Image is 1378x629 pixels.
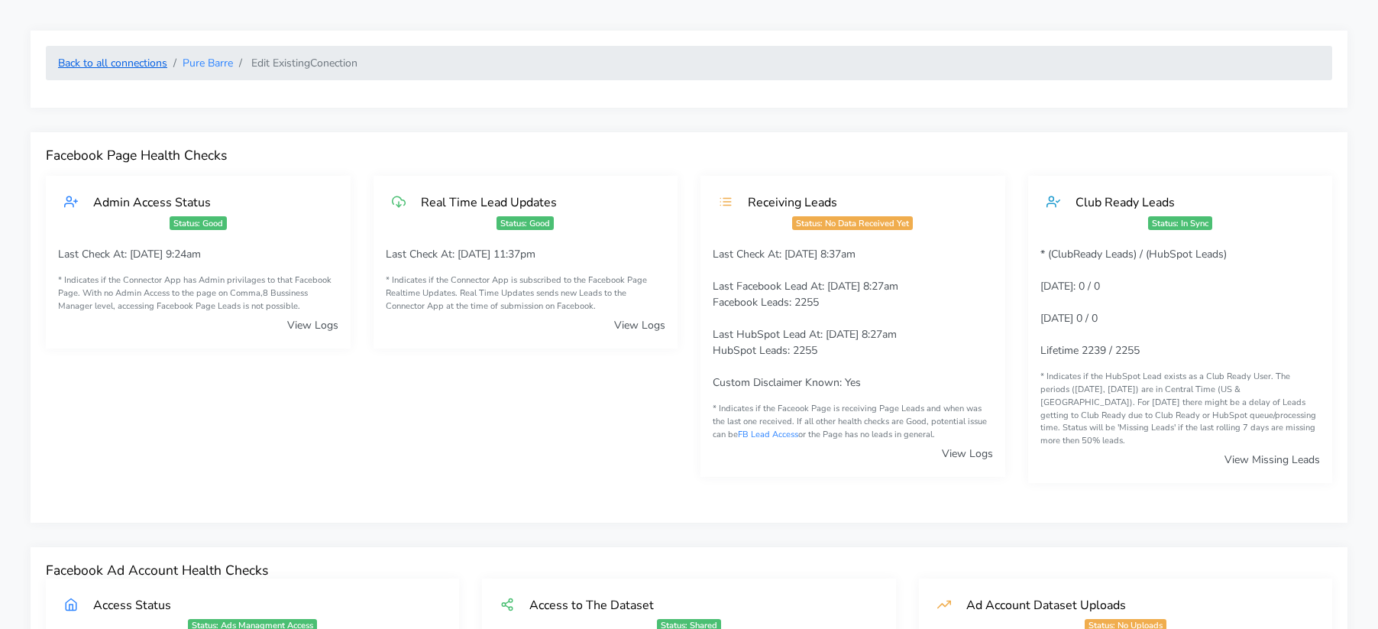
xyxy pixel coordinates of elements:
[233,55,357,71] li: Edit Existing Conection
[406,194,660,210] div: Real Time Lead Updates
[183,56,233,70] a: Pure Barre
[1040,279,1100,293] span: [DATE]: 0 / 0
[1040,371,1316,446] span: * Indicates if the HubSpot Lead exists as a Club Ready User. The periods ([DATE], [DATE]) are in ...
[497,216,554,230] span: Status: Good
[614,318,665,332] a: View Logs
[1040,247,1227,261] span: * (ClubReady Leads) / (HubSpot Leads)
[738,429,798,440] a: FB Lead Access
[713,375,861,390] span: Custom Disclaimer Known: Yes
[170,216,227,230] span: Status: Good
[46,563,1332,579] h4: Facebook Ad Account Health Checks
[951,597,1314,613] div: Ad Account Dataset Uploads
[386,274,666,313] small: * Indicates if the Connector App is subscribed to the Facebook Page Realtime Updates. Real Time U...
[713,295,819,310] span: Facebook Leads: 2255
[1040,343,1140,358] span: Lifetime 2239 / 2255
[713,403,987,440] span: * Indicates if the Faceook Page is receiving Page Leads and when was the last one received. If al...
[713,343,817,358] span: HubSpot Leads: 2255
[386,246,666,262] p: Last Check At: [DATE] 11:37pm
[287,318,338,332] a: View Logs
[58,246,338,262] p: Last Check At: [DATE] 9:24am
[792,216,913,230] span: Status: No Data Received Yet
[713,327,897,342] span: Last HubSpot Lead At: [DATE] 8:27am
[46,148,1332,164] h4: Facebook Page Health Checks
[78,597,441,613] div: Access Status
[46,46,1332,80] nav: breadcrumb
[1060,194,1315,210] div: Club Ready Leads
[713,247,856,261] span: Last Check At: [DATE] 8:37am
[1224,452,1320,467] a: View Missing Leads
[1040,311,1098,326] span: [DATE] 0 / 0
[942,446,993,461] a: View Logs
[58,56,167,70] a: Back to all connections
[733,194,987,210] div: Receiving Leads
[713,279,898,293] span: Last Facebook Lead At: [DATE] 8:27am
[78,194,332,210] div: Admin Access Status
[1148,216,1212,230] span: Status: In Sync
[514,597,877,613] div: Access to The Dataset
[58,274,338,313] small: * Indicates if the Connector App has Admin privilages to that Facebook Page. With no Admin Access...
